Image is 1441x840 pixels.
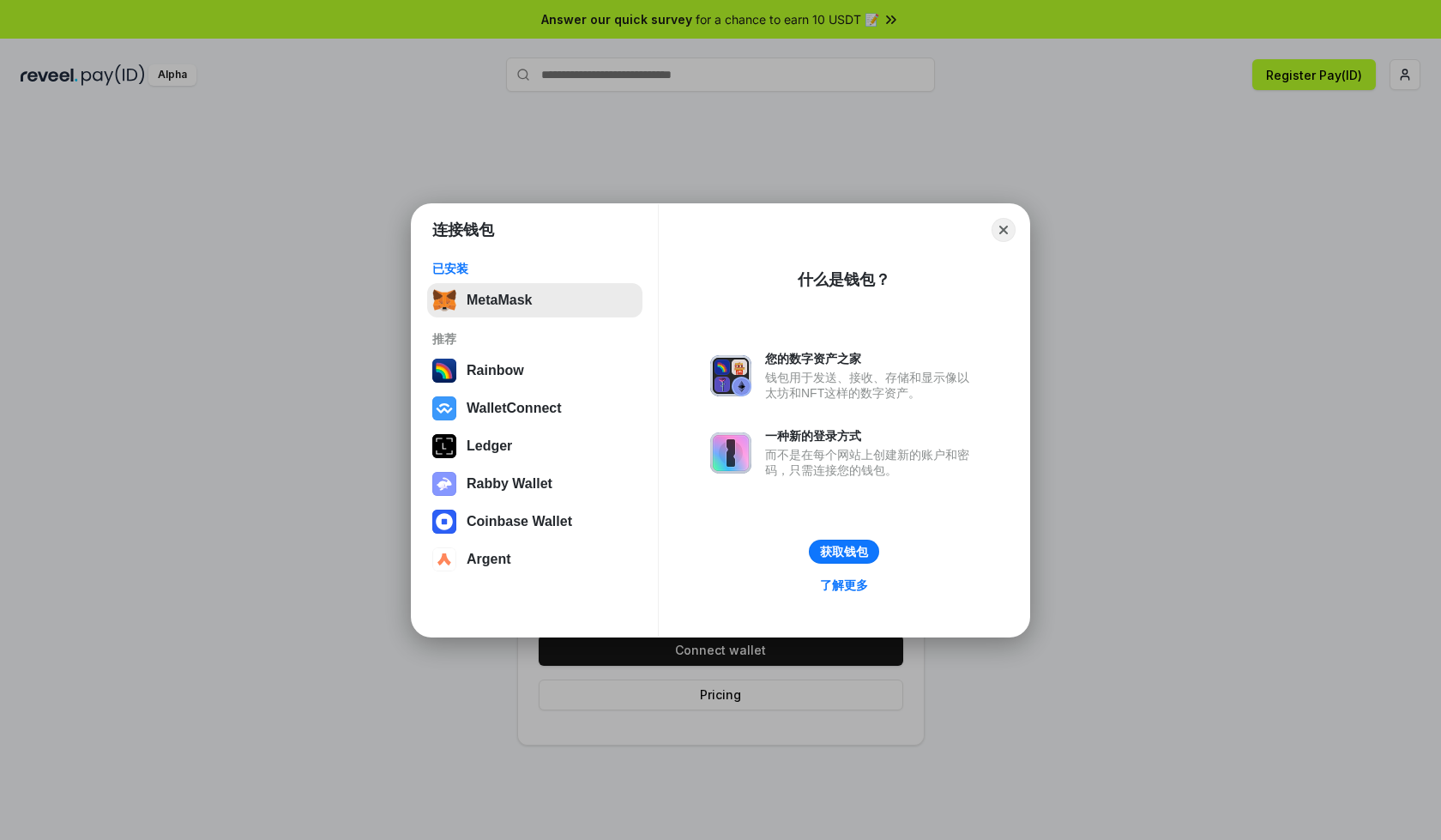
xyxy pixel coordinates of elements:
[820,544,868,559] div: 获取钱包
[467,363,524,378] div: Rainbow
[427,283,642,317] button: MetaMask
[809,540,879,564] button: 获取钱包
[432,331,637,347] div: 推荐
[432,261,637,276] div: 已安装
[467,293,532,308] div: MetaMask
[432,396,456,420] img: svg+xml,%3Csvg%20width%3D%2228%22%20height%3D%2228%22%20viewBox%3D%220%200%2028%2028%22%20fill%3D...
[710,355,751,396] img: svg+xml,%3Csvg%20xmlns%3D%22http%3A%2F%2Fwww.w3.org%2F2000%2Fsvg%22%20fill%3D%22none%22%20viewBox...
[467,552,511,567] div: Argent
[992,218,1016,242] button: Close
[765,370,978,401] div: 钱包用于发送、接收、存储和显示像以太坊和NFT这样的数字资产。
[432,510,456,534] img: svg+xml,%3Csvg%20width%3D%2228%22%20height%3D%2228%22%20viewBox%3D%220%200%2028%2028%22%20fill%3D...
[432,434,456,458] img: svg+xml,%3Csvg%20xmlns%3D%22http%3A%2F%2Fwww.w3.org%2F2000%2Fsvg%22%20width%3D%2228%22%20height%3...
[432,288,456,312] img: svg+xml,%3Csvg%20fill%3D%22none%22%20height%3D%2233%22%20viewBox%3D%220%200%2035%2033%22%20width%...
[820,577,868,593] div: 了解更多
[427,505,642,539] button: Coinbase Wallet
[467,401,562,416] div: WalletConnect
[432,547,456,571] img: svg+xml,%3Csvg%20width%3D%2228%22%20height%3D%2228%22%20viewBox%3D%220%200%2028%2028%22%20fill%3D...
[432,220,494,240] h1: 连接钱包
[427,542,642,577] button: Argent
[432,472,456,496] img: svg+xml,%3Csvg%20xmlns%3D%22http%3A%2F%2Fwww.w3.org%2F2000%2Fsvg%22%20fill%3D%22none%22%20viewBox...
[810,574,878,596] a: 了解更多
[427,429,642,463] button: Ledger
[765,447,978,478] div: 而不是在每个网站上创建新的账户和密码，只需连接您的钱包。
[427,391,642,426] button: WalletConnect
[798,269,890,290] div: 什么是钱包？
[765,351,978,366] div: 您的数字资产之家
[427,467,642,501] button: Rabby Wallet
[427,354,642,388] button: Rainbow
[765,428,978,444] div: 一种新的登录方式
[467,438,512,454] div: Ledger
[432,359,456,383] img: svg+xml,%3Csvg%20width%3D%22120%22%20height%3D%22120%22%20viewBox%3D%220%200%20120%20120%22%20fil...
[710,432,751,474] img: svg+xml,%3Csvg%20xmlns%3D%22http%3A%2F%2Fwww.w3.org%2F2000%2Fsvg%22%20fill%3D%22none%22%20viewBox...
[467,514,572,529] div: Coinbase Wallet
[467,476,552,492] div: Rabby Wallet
